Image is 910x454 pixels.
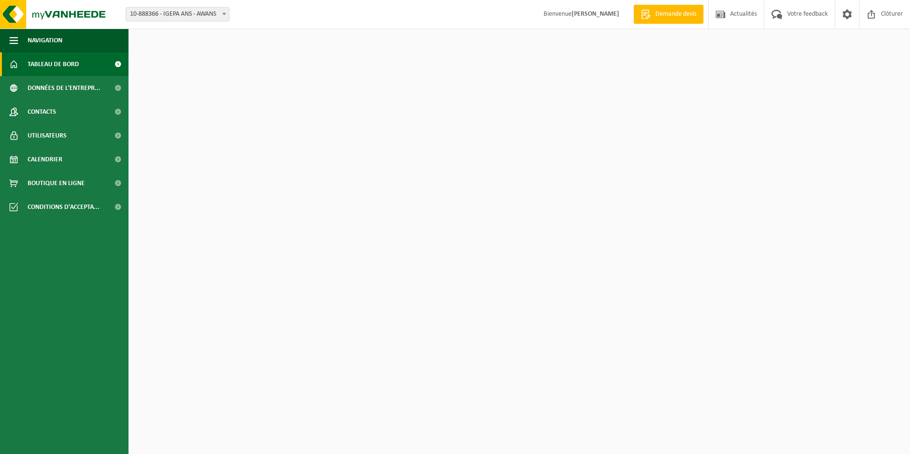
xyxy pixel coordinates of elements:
span: Contacts [28,100,56,124]
span: 10-888366 - IGEPA ANS - AWANS [126,7,229,21]
span: Utilisateurs [28,124,67,148]
span: Données de l'entrepr... [28,76,100,100]
span: 10-888366 - IGEPA ANS - AWANS [126,8,229,21]
span: Tableau de bord [28,52,79,76]
span: Demande devis [653,10,699,19]
a: Demande devis [633,5,703,24]
span: Navigation [28,29,62,52]
span: Boutique en ligne [28,171,85,195]
span: Calendrier [28,148,62,171]
span: Conditions d'accepta... [28,195,99,219]
strong: [PERSON_NAME] [572,10,619,18]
